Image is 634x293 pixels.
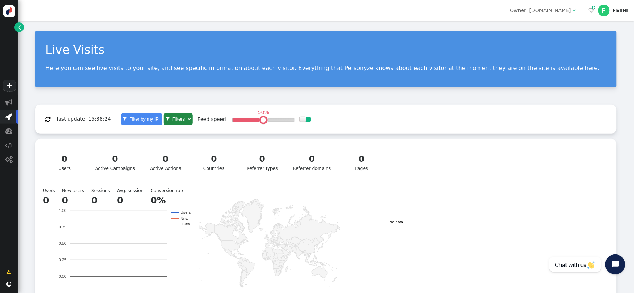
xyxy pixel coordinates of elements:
td: Conversion rate [151,187,192,194]
span:  [5,156,13,163]
div: 0 [148,153,183,165]
div: Users [47,153,82,172]
span:  [588,8,594,13]
div: Feed speed: [198,116,228,123]
span:  [19,24,21,31]
a: 0Pages [340,148,384,176]
span:  [123,117,127,121]
a:  [2,266,16,278]
text: 0.25 [59,258,66,262]
td: Users [43,187,62,194]
div: Referrer types [245,153,280,172]
span: last update: 15:38:24 [57,116,111,122]
text: Users [181,211,191,215]
a: 0Countries [192,148,236,176]
a: + [3,80,16,92]
a:  Filters  [164,113,192,125]
img: logo-icon.svg [3,5,15,17]
text: 1.00 [59,209,66,213]
text: users [181,222,190,226]
b: 0 [91,195,97,206]
span:  [6,113,12,120]
a: 0Referrer types [240,148,284,176]
text: New [181,217,188,221]
a:   [587,7,595,14]
a: 0Active Actions [144,148,188,176]
div: 0 [293,153,331,165]
span: Filters [171,116,186,122]
a: 0Referrer domains [289,148,335,176]
b: 0% [151,195,166,206]
div: Owner: [DOMAIN_NAME] [510,7,572,14]
b: 0 [62,195,68,206]
text: 0.00 [59,274,66,279]
div: FETHI [613,7,629,14]
a: 0Users [42,148,86,176]
div: Referrer domains [293,153,331,172]
span:  [5,99,12,106]
span:  [592,5,596,11]
div: F [598,5,610,16]
div: Pages [344,153,379,172]
a:  [14,22,24,32]
td: Avg. session [117,187,151,194]
div: Active Campaigns [95,153,135,172]
div: 0 [344,153,379,165]
div: 0 [196,153,232,165]
span:  [5,142,13,149]
span:  [188,117,191,121]
p: Here you can see live visits to your site, and see specific information about each visitor. Every... [45,65,607,71]
td: Sessions [91,187,117,194]
div: 0 [47,153,82,165]
span:  [6,282,11,287]
span:  [573,8,576,13]
span:  [45,116,50,122]
div: Active Actions [148,153,183,172]
td: New users [62,187,91,194]
a: 0Active Campaigns [91,148,140,176]
span: Filter by my IP [128,116,160,122]
text: No data [390,220,404,224]
b: 0 [117,195,123,206]
div: 50% [256,110,271,115]
text: 0.75 [59,225,66,229]
div: 0 [245,153,280,165]
button:  [40,113,55,126]
span:  [7,268,11,276]
span:  [5,127,12,135]
text: 0.50 [59,242,66,246]
a:  Filter by my IP [121,113,162,125]
div: Live Visits [45,41,607,59]
div: 0 [95,153,135,165]
b: 0 [43,195,49,206]
div: Countries [196,153,232,172]
span:  [166,117,169,121]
